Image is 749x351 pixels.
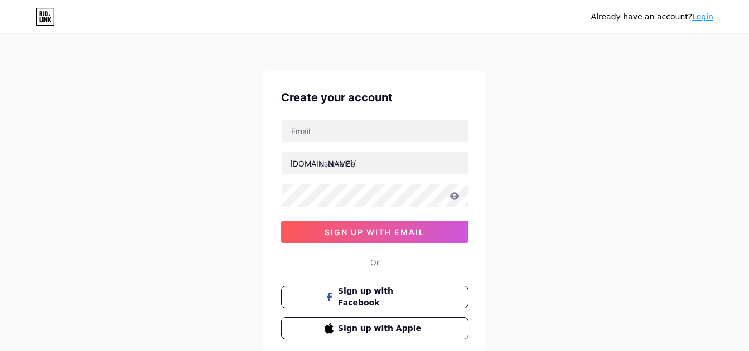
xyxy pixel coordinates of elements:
[325,227,424,237] span: sign up with email
[370,256,379,268] div: Or
[281,317,468,339] button: Sign up with Apple
[281,89,468,106] div: Create your account
[281,286,468,308] button: Sign up with Facebook
[338,323,424,334] span: Sign up with Apple
[290,158,356,169] div: [DOMAIN_NAME]/
[282,152,468,174] input: username
[338,285,424,309] span: Sign up with Facebook
[692,12,713,21] a: Login
[282,120,468,142] input: Email
[281,221,468,243] button: sign up with email
[591,11,713,23] div: Already have an account?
